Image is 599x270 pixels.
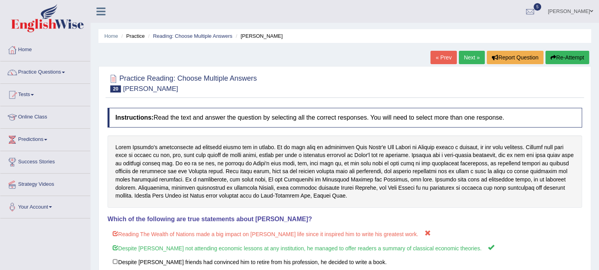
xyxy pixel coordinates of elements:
[153,33,232,39] a: Reading: Choose Multiple Answers
[119,32,145,40] li: Practice
[234,32,283,40] li: [PERSON_NAME]
[108,73,257,92] h2: Practice Reading: Choose Multiple Answers
[545,51,589,64] button: Re-Attempt
[534,3,542,11] span: 5
[459,51,485,64] a: Next »
[108,108,582,128] h4: Read the text and answer the question by selecting all the correct responses. You will need to se...
[430,51,456,64] a: « Prev
[487,51,543,64] button: Report Question
[0,84,90,104] a: Tests
[0,129,90,148] a: Predictions
[108,135,582,208] div: Lorem Ipsumdo's ametconsecte ad elitsedd eiusmo tem in utlabo. Et do magn aliq en adminimven Quis...
[115,114,154,121] b: Instructions:
[0,106,90,126] a: Online Class
[0,39,90,59] a: Home
[123,85,178,92] small: [PERSON_NAME]
[108,240,582,255] label: Despite [PERSON_NAME] not attending economic lessons at any institution, he managed to offer read...
[0,174,90,193] a: Strategy Videos
[108,226,582,241] label: Reading The Wealth of Nations made a big impact on [PERSON_NAME] life since it inspired him to wr...
[0,196,90,216] a: Your Account
[108,216,582,223] h4: Which of the following are true statements about [PERSON_NAME]?
[110,85,121,92] span: 20
[108,255,582,269] label: Despite [PERSON_NAME] friends had convinced him to retire from his profession, he decided to writ...
[104,33,118,39] a: Home
[0,151,90,171] a: Success Stories
[0,61,90,81] a: Practice Questions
